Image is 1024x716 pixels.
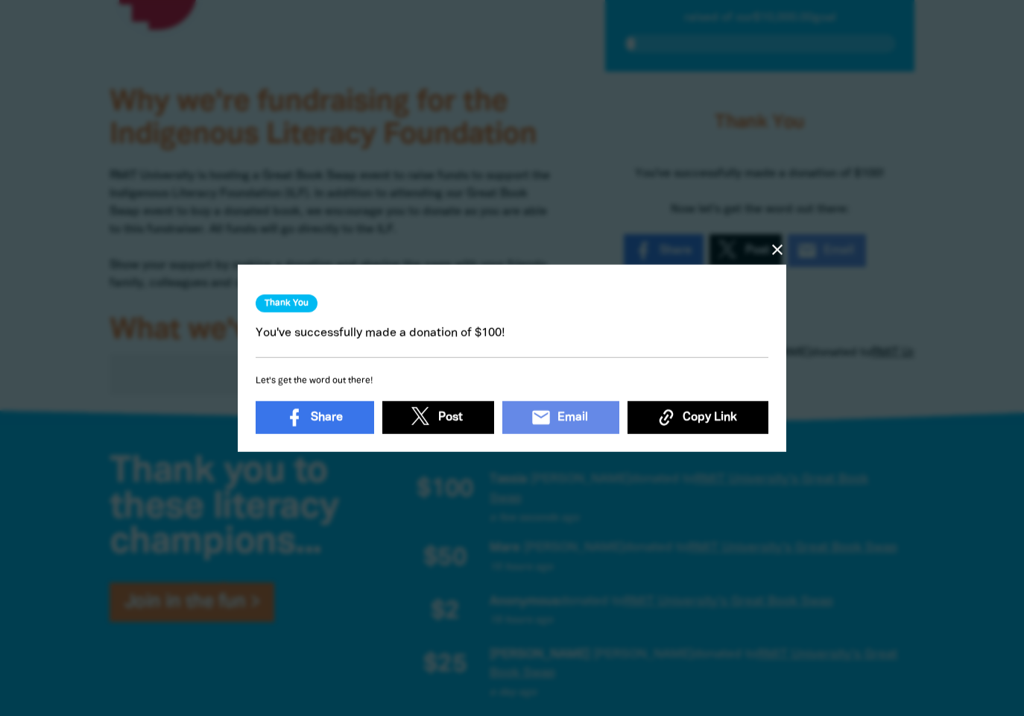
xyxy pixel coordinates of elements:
a: Post [382,401,494,433]
button: Copy Link [628,401,768,433]
span: Copy Link [683,408,737,426]
button: close [768,241,786,259]
h3: Thank You [256,295,317,313]
span: Post [438,408,463,426]
span: Email [557,408,588,426]
a: emailEmail [502,401,619,433]
h6: Let's get the word out there! [256,373,768,389]
p: You've successfully made a donation of $100! [256,324,768,342]
span: Share [311,408,343,426]
i: email [531,406,551,427]
a: Share [256,401,374,433]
